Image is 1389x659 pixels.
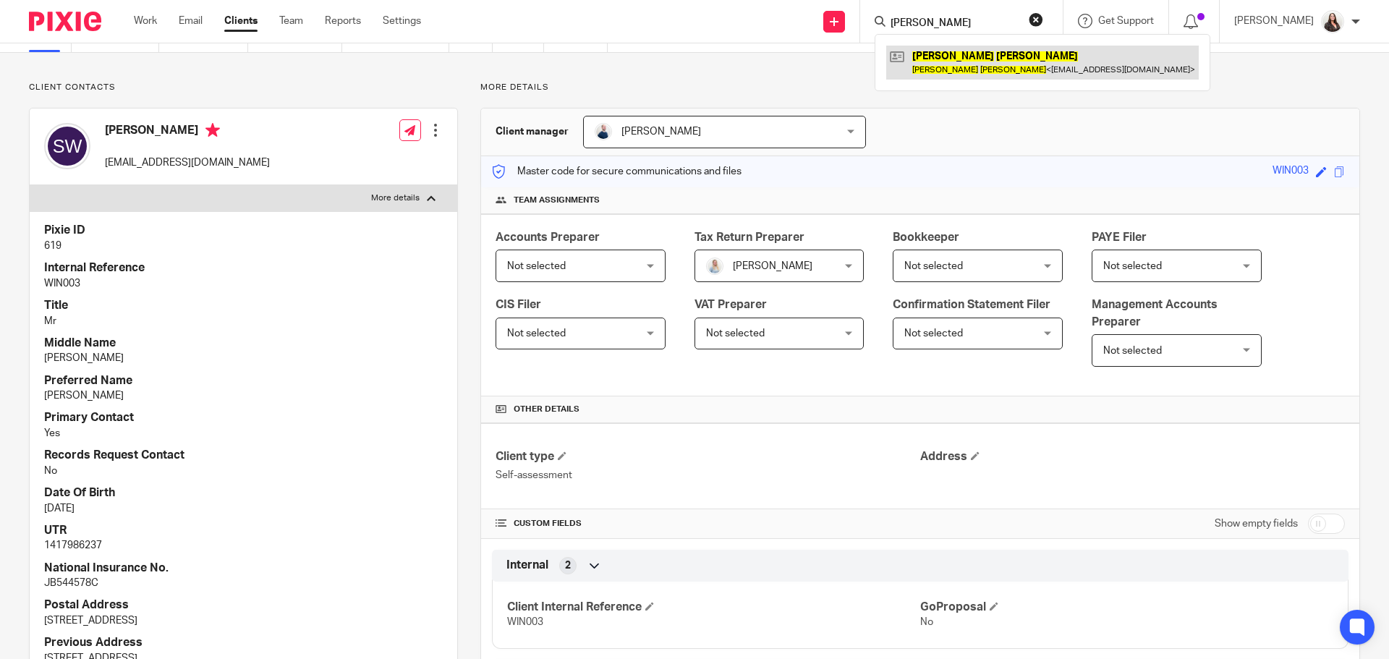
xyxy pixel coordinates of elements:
[506,558,548,573] span: Internal
[496,468,920,482] p: Self-assessment
[621,127,701,137] span: [PERSON_NAME]
[371,192,420,204] p: More details
[565,558,571,573] span: 2
[44,351,443,365] p: [PERSON_NAME]
[105,156,270,170] p: [EMAIL_ADDRESS][DOMAIN_NAME]
[325,14,361,28] a: Reports
[893,231,959,243] span: Bookkeeper
[733,261,812,271] span: [PERSON_NAME]
[694,299,767,310] span: VAT Preparer
[904,261,963,271] span: Not selected
[383,14,421,28] a: Settings
[893,299,1050,310] span: Confirmation Statement Filer
[44,448,443,463] h4: Records Request Contact
[1092,299,1218,327] span: Management Accounts Preparer
[44,276,443,291] p: WIN003
[134,14,157,28] a: Work
[1321,10,1344,33] img: 2022.jpg
[44,561,443,576] h4: National Insurance No.
[694,231,804,243] span: Tax Return Preparer
[507,617,543,627] span: WIN003
[44,388,443,403] p: [PERSON_NAME]
[179,14,203,28] a: Email
[507,328,566,339] span: Not selected
[44,464,443,478] p: No
[706,328,765,339] span: Not selected
[514,195,600,206] span: Team assignments
[44,239,443,253] p: 619
[507,600,920,615] h4: Client Internal Reference
[496,231,600,243] span: Accounts Preparer
[889,17,1019,30] input: Search
[1103,346,1162,356] span: Not selected
[904,328,963,339] span: Not selected
[496,124,569,139] h3: Client manager
[492,164,742,179] p: Master code for secure communications and files
[44,598,443,613] h4: Postal Address
[44,635,443,650] h4: Previous Address
[496,518,920,530] h4: CUSTOM FIELDS
[44,485,443,501] h4: Date Of Birth
[920,449,1345,464] h4: Address
[44,314,443,328] p: Mr
[706,258,723,275] img: MC_T&CO_Headshots-25.jpg
[44,260,443,276] h4: Internal Reference
[44,523,443,538] h4: UTR
[1103,261,1162,271] span: Not selected
[105,123,270,141] h4: [PERSON_NAME]
[29,82,458,93] p: Client contacts
[44,613,443,628] p: [STREET_ADDRESS]
[496,299,541,310] span: CIS Filer
[1234,14,1314,28] p: [PERSON_NAME]
[44,336,443,351] h4: Middle Name
[507,261,566,271] span: Not selected
[44,426,443,441] p: Yes
[44,123,90,169] img: svg%3E
[480,82,1360,93] p: More details
[44,298,443,313] h4: Title
[1029,12,1043,27] button: Clear
[205,123,220,137] i: Primary
[44,410,443,425] h4: Primary Contact
[1215,516,1298,531] label: Show empty fields
[514,404,579,415] span: Other details
[44,501,443,516] p: [DATE]
[920,600,1333,615] h4: GoProposal
[920,617,933,627] span: No
[279,14,303,28] a: Team
[1273,163,1309,180] div: WIN003
[1098,16,1154,26] span: Get Support
[1092,231,1147,243] span: PAYE Filer
[224,14,258,28] a: Clients
[44,576,443,590] p: JB544578C
[44,373,443,388] h4: Preferred Name
[595,123,612,140] img: MC_T&CO-3.jpg
[29,12,101,31] img: Pixie
[44,223,443,238] h4: Pixie ID
[496,449,920,464] h4: Client type
[44,538,443,553] p: 1417986237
